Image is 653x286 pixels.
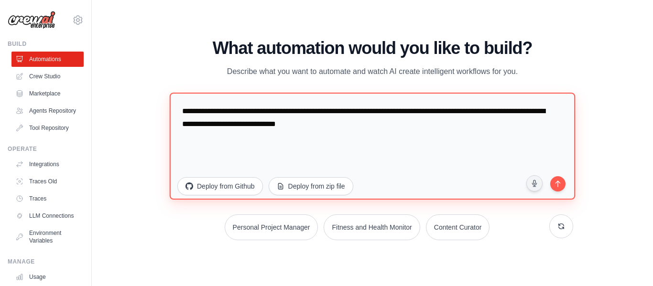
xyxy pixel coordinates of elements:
[426,214,490,240] button: Content Curator
[8,145,84,153] div: Operate
[177,177,263,195] button: Deploy from Github
[11,69,84,84] a: Crew Studio
[11,174,84,189] a: Traces Old
[11,191,84,206] a: Traces
[11,208,84,223] a: LLM Connections
[11,52,84,67] a: Automations
[11,269,84,285] a: Usage
[11,225,84,248] a: Environment Variables
[605,240,653,286] iframe: Chat Widget
[269,177,353,195] button: Deploy from zip file
[324,214,420,240] button: Fitness and Health Monitor
[8,40,84,48] div: Build
[11,120,84,136] a: Tool Repository
[212,65,533,78] p: Describe what you want to automate and watch AI create intelligent workflows for you.
[11,86,84,101] a: Marketplace
[11,157,84,172] a: Integrations
[8,258,84,265] div: Manage
[172,39,573,58] h1: What automation would you like to build?
[225,214,318,240] button: Personal Project Manager
[11,103,84,118] a: Agents Repository
[8,11,55,29] img: Logo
